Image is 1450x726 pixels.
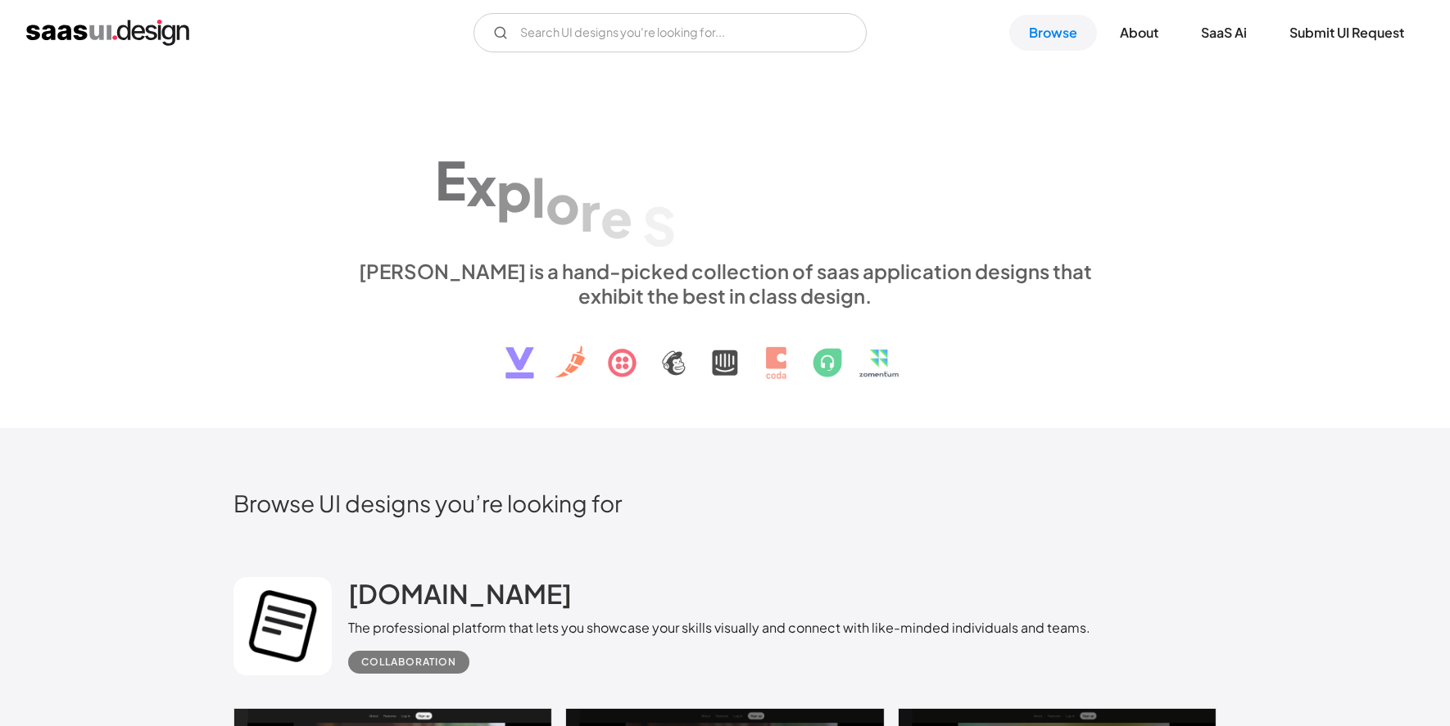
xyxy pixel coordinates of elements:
[435,148,466,211] div: E
[600,186,632,249] div: e
[1270,15,1424,51] a: Submit UI Request
[580,178,600,241] div: r
[466,153,496,216] div: x
[348,577,572,610] h2: [DOMAIN_NAME]
[532,165,546,228] div: l
[348,577,572,618] a: [DOMAIN_NAME]
[348,259,1102,308] div: [PERSON_NAME] is a hand-picked collection of saas application designs that exhibit the best in cl...
[1009,15,1097,51] a: Browse
[1181,15,1266,51] a: SaaS Ai
[1100,15,1178,51] a: About
[26,20,189,46] a: home
[546,172,580,235] div: o
[361,652,456,672] div: Collaboration
[496,159,532,222] div: p
[348,618,1090,638] div: The professional platform that lets you showcase your skills visually and connect with like-minde...
[474,13,867,52] input: Search UI designs you're looking for...
[477,308,973,393] img: text, icon, saas logo
[233,489,1217,517] h2: Browse UI designs you’re looking for
[348,117,1102,243] h1: Explore SaaS UI design patterns & interactions.
[642,193,676,256] div: S
[474,13,867,52] form: Email Form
